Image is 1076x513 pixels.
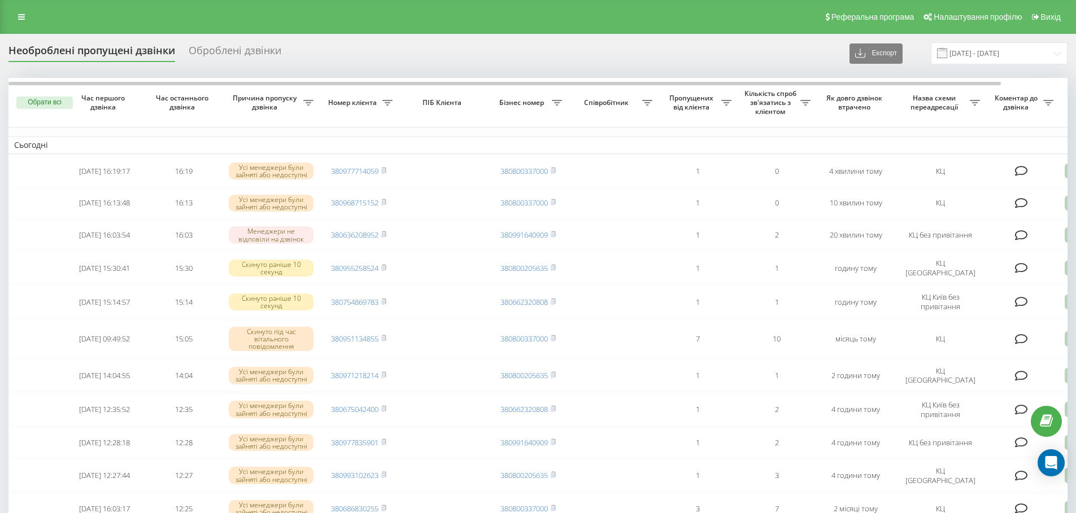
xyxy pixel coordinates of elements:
a: 380968715152 [331,198,378,208]
a: 380675042400 [331,404,378,414]
td: 4 години тому [816,428,895,458]
span: Назва схеми переадресації [901,94,970,111]
span: Час останнього дзвінка [153,94,214,111]
span: Бізнес номер [494,98,552,107]
td: 3 [737,459,816,491]
td: [DATE] 15:14:57 [65,286,144,318]
td: КЦ без привітання [895,220,986,250]
td: 1 [658,156,737,186]
span: Кількість спроб зв'язатись з клієнтом [743,89,800,116]
a: 380977835901 [331,437,378,448]
td: 1 [658,428,737,458]
td: [DATE] 15:30:41 [65,252,144,284]
a: 380991640909 [500,437,548,448]
a: 380800205635 [500,370,548,380]
span: Коментар до дзвінка [991,94,1043,111]
a: 380993102623 [331,470,378,480]
a: 380636208952 [331,230,378,240]
td: [DATE] 14:04:55 [65,359,144,391]
td: 2 [737,428,816,458]
td: 1 [658,286,737,318]
td: 4 години тому [816,393,895,425]
td: 10 хвилин тому [816,188,895,218]
a: 380800205635 [500,470,548,480]
a: 380662320808 [500,297,548,307]
td: 4 години тому [816,459,895,491]
td: 1 [658,393,737,425]
td: КЦ [GEOGRAPHIC_DATA] [895,252,986,284]
span: Номер клієнта [325,98,382,107]
button: Експорт [850,43,903,64]
td: КЦ [895,320,986,357]
a: 380977714059 [331,166,378,176]
td: 15:30 [144,252,223,284]
a: 380955258524 [331,263,378,273]
td: 7 [658,320,737,357]
a: 380991640909 [500,230,548,240]
a: 380800337000 [500,166,548,176]
td: 16:13 [144,188,223,218]
td: 2 [737,393,816,425]
a: 380951134855 [331,334,378,344]
td: 1 [658,220,737,250]
td: 10 [737,320,816,357]
div: Скинуто під час вітального повідомлення [229,327,313,352]
div: Скинуто раніше 10 секунд [229,260,313,277]
button: Обрати всі [16,97,73,109]
div: Усі менеджери були зайняті або недоступні [229,401,313,418]
td: КЦ Київ без привітання [895,286,986,318]
td: 0 [737,188,816,218]
td: [DATE] 16:19:17 [65,156,144,186]
td: годину тому [816,252,895,284]
td: 1 [658,459,737,491]
div: Усі менеджери були зайняті або недоступні [229,195,313,212]
td: [DATE] 16:03:54 [65,220,144,250]
span: Налаштування профілю [934,12,1022,21]
span: Реферальна програма [831,12,914,21]
td: 15:14 [144,286,223,318]
td: [DATE] 09:49:52 [65,320,144,357]
td: КЦ [895,156,986,186]
td: [DATE] 16:13:48 [65,188,144,218]
td: [DATE] 12:35:52 [65,393,144,425]
td: 2 години тому [816,359,895,391]
div: Менеджери не відповіли на дзвінок [229,226,313,243]
a: 380800337000 [500,198,548,208]
td: годину тому [816,286,895,318]
td: 16:03 [144,220,223,250]
td: 16:19 [144,156,223,186]
div: Скинуто раніше 10 секунд [229,293,313,310]
a: 380662320808 [500,404,548,414]
td: 20 хвилин тому [816,220,895,250]
div: Оброблені дзвінки [189,45,281,62]
td: 1 [737,359,816,391]
td: 14:04 [144,359,223,391]
div: Усі менеджери були зайняті або недоступні [229,163,313,179]
td: 1 [658,252,737,284]
td: КЦ [GEOGRAPHIC_DATA] [895,459,986,491]
td: КЦ без привітання [895,428,986,458]
div: Необроблені пропущені дзвінки [8,45,175,62]
td: 0 [737,156,816,186]
div: Усі менеджери були зайняті або недоступні [229,467,313,484]
span: Як довго дзвінок втрачено [825,94,886,111]
span: ПІБ Клієнта [408,98,479,107]
td: 2 [737,220,816,250]
td: 12:35 [144,393,223,425]
span: Час першого дзвінка [74,94,135,111]
td: [DATE] 12:28:18 [65,428,144,458]
td: КЦ [895,188,986,218]
td: 1 [737,286,816,318]
td: 12:27 [144,459,223,491]
div: Усі менеджери були зайняті або недоступні [229,367,313,384]
a: 380971218214 [331,370,378,380]
td: 1 [658,359,737,391]
span: Вихід [1041,12,1061,21]
div: Open Intercom Messenger [1038,449,1065,476]
span: Причина пропуску дзвінка [229,94,303,111]
div: Усі менеджери були зайняті або недоступні [229,434,313,451]
td: 1 [737,252,816,284]
td: 12:28 [144,428,223,458]
td: 1 [658,188,737,218]
a: 380800337000 [500,334,548,344]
